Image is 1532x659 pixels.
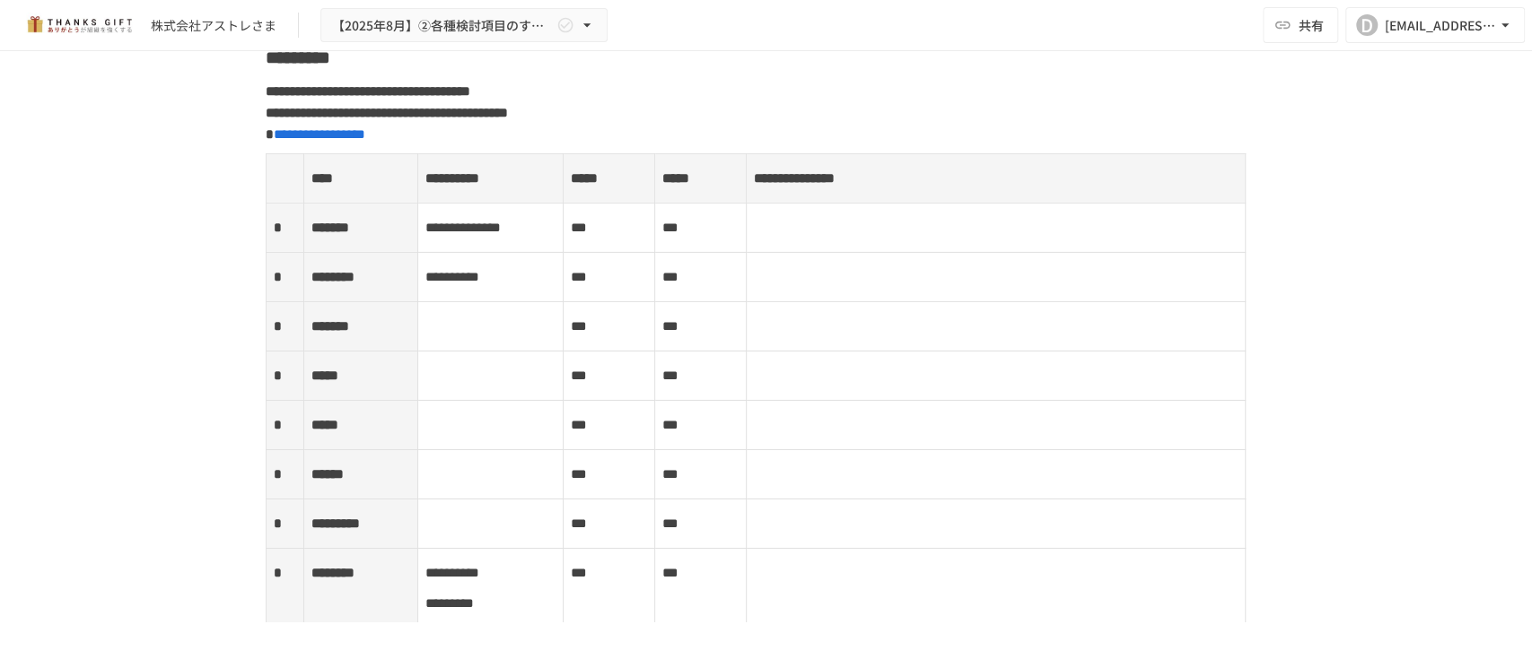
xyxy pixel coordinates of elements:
span: 【2025年8月】②各種検討項目のすり合わせ/ THANKS GIFTキックオフMTG [332,14,553,37]
span: 共有 [1299,15,1324,35]
img: mMP1OxWUAhQbsRWCurg7vIHe5HqDpP7qZo7fRoNLXQh [22,11,136,39]
button: 共有 [1263,7,1338,43]
div: D [1356,14,1378,36]
div: 株式会社アストレさま [151,16,276,35]
button: 【2025年8月】②各種検討項目のすり合わせ/ THANKS GIFTキックオフMTG [320,8,608,43]
button: D[EMAIL_ADDRESS][DOMAIN_NAME] [1345,7,1525,43]
div: [EMAIL_ADDRESS][DOMAIN_NAME] [1385,14,1496,37]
